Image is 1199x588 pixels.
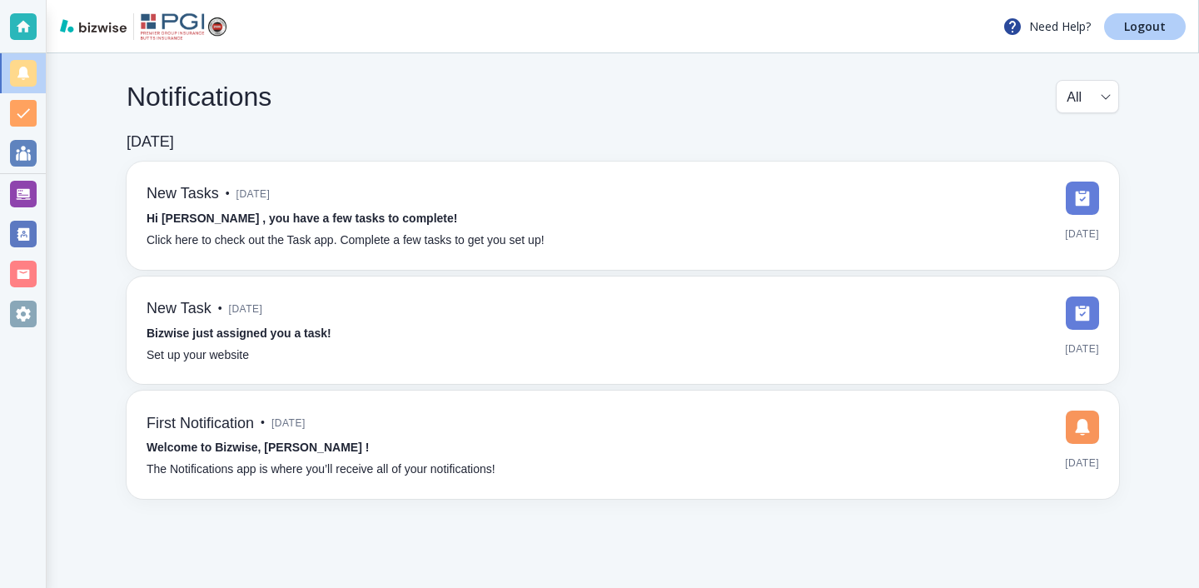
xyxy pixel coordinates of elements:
p: Logout [1124,21,1166,32]
p: • [218,300,222,318]
h6: [DATE] [127,133,174,152]
h6: First Notification [147,415,254,433]
h4: Notifications [127,81,271,112]
img: DashboardSidebarNotification.svg [1066,411,1099,444]
p: Need Help? [1002,17,1091,37]
h6: New Task [147,300,211,318]
span: [DATE] [1065,451,1099,476]
img: LEONARD BUTTS INSURANCE AGENCY [141,13,226,40]
h6: New Tasks [147,185,219,203]
img: bizwise [60,19,127,32]
div: All [1067,81,1108,112]
img: DashboardSidebarTasks.svg [1066,296,1099,330]
a: New Task•[DATE]Bizwise just assigned you a task!Set up your website[DATE] [127,277,1119,385]
span: [DATE] [236,182,271,207]
span: [DATE] [271,411,306,436]
img: DashboardSidebarTasks.svg [1066,182,1099,215]
strong: Hi [PERSON_NAME] , you have a few tasks to complete! [147,212,457,225]
span: [DATE] [1065,336,1099,361]
strong: Welcome to Bizwise, [PERSON_NAME] ! [147,441,369,454]
p: • [261,414,265,432]
a: First Notification•[DATE]Welcome to Bizwise, [PERSON_NAME] !The Notifications app is where you’ll... [127,391,1119,499]
p: The Notifications app is where you’ll receive all of your notifications! [147,461,495,479]
a: New Tasks•[DATE]Hi [PERSON_NAME] , you have a few tasks to complete!Click here to check out the T... [127,162,1119,270]
p: Set up your website [147,346,249,365]
span: [DATE] [1065,222,1099,247]
p: • [226,185,230,203]
a: Logout [1104,13,1186,40]
strong: Bizwise just assigned you a task! [147,326,331,340]
span: [DATE] [229,296,263,321]
p: Click here to check out the Task app. Complete a few tasks to get you set up! [147,232,545,250]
